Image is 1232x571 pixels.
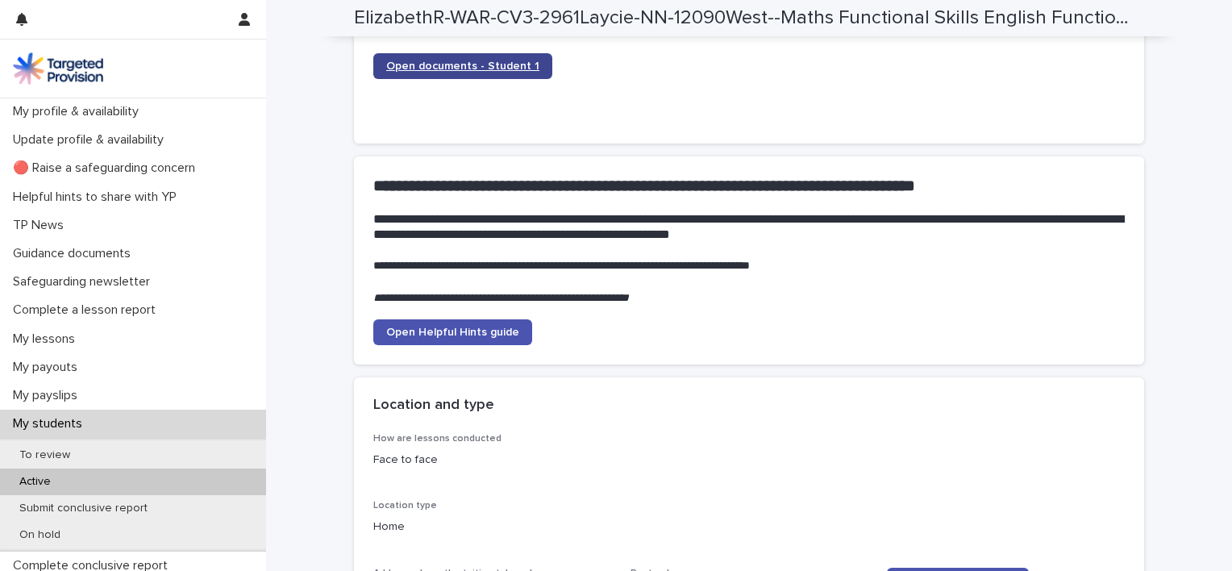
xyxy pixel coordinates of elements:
[386,60,539,72] span: Open documents - Student 1
[6,160,208,176] p: 🔴 Raise a safeguarding concern
[386,327,519,338] span: Open Helpful Hints guide
[373,501,437,511] span: Location type
[6,190,189,205] p: Helpful hints to share with YP
[6,132,177,148] p: Update profile & availability
[6,448,83,462] p: To review
[6,416,95,431] p: My students
[6,302,169,318] p: Complete a lesson report
[373,434,502,444] span: How are lessons conducted
[6,502,160,515] p: Submit conclusive report
[6,218,77,233] p: TP News
[6,528,73,542] p: On hold
[6,331,88,347] p: My lessons
[6,475,64,489] p: Active
[354,6,1138,30] h2: ElizabethR-WAR-CV3-2961Laycie-NN-12090West--Maths Functional Skills English Functional Skills-16404
[373,519,1125,536] p: Home
[6,246,144,261] p: Guidance documents
[373,397,494,415] h2: Location and type
[6,274,163,290] p: Safeguarding newsletter
[373,452,611,469] p: Face to face
[6,360,90,375] p: My payouts
[6,388,90,403] p: My payslips
[373,319,532,345] a: Open Helpful Hints guide
[373,53,552,79] a: Open documents - Student 1
[13,52,103,85] img: M5nRWzHhSzIhMunXDL62
[6,104,152,119] p: My profile & availability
